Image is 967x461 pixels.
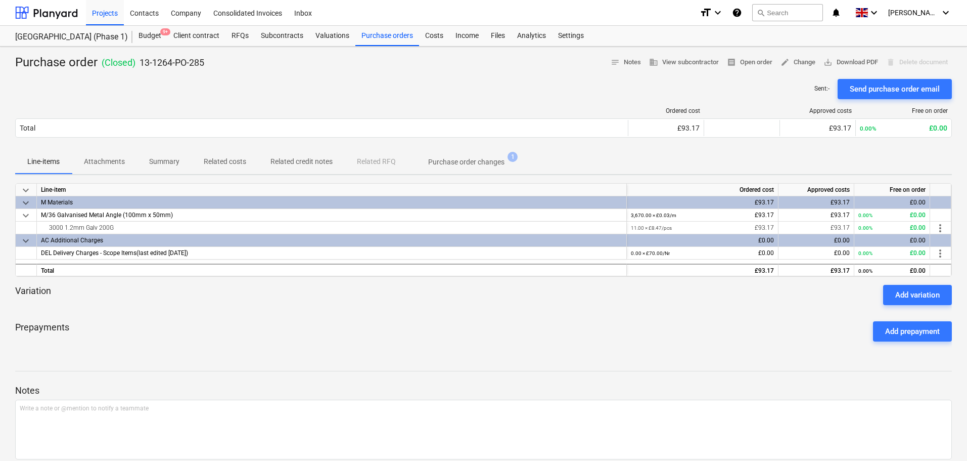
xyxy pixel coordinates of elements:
div: Line-item [37,184,627,196]
button: Search [752,4,823,21]
button: Change [776,55,819,70]
i: format_size [700,7,712,19]
div: £93.17 [631,196,774,209]
div: £93.17 [784,124,851,132]
small: 0.00% [858,268,872,274]
div: Approved costs [784,107,852,114]
span: DEL Delivery Charges - Scope Items [41,249,136,257]
div: Purchase order [15,55,204,71]
div: £0.00 [631,247,774,260]
span: search [757,9,765,17]
button: Notes [607,55,645,70]
div: AC Additional Charges [41,234,622,246]
a: Subcontracts [255,26,309,46]
p: Prepayments [15,321,69,342]
span: keyboard_arrow_down [20,235,32,247]
button: Download PDF [819,55,882,70]
div: Free on order [860,107,948,114]
a: Files [485,26,511,46]
span: keyboard_arrow_down [20,209,32,222]
div: £93.17 [782,209,850,222]
p: Attachments [84,156,125,167]
div: Approved costs [778,184,854,196]
div: [GEOGRAPHIC_DATA] (Phase 1) [15,32,120,43]
iframe: Chat Widget [916,412,967,461]
a: Budget9+ [132,26,167,46]
div: £0.00 [858,209,926,222]
p: Line-items [27,156,60,167]
div: £0.00 [782,234,850,247]
p: Purchase order changes [428,157,504,167]
p: Related credit notes [270,156,333,167]
span: 9+ [160,28,170,35]
i: keyboard_arrow_down [868,7,880,19]
div: Free on order [854,184,930,196]
small: 0.00% [858,250,872,256]
span: notes [611,58,620,67]
p: 13-1264-PO-285 [140,57,204,69]
span: keyboard_arrow_down [20,197,32,209]
a: Settings [552,26,590,46]
i: Knowledge base [732,7,742,19]
div: Ordered cost [627,184,778,196]
p: Variation [15,285,51,305]
span: View subcontractor [649,57,719,68]
div: Total [37,264,627,276]
a: Income [449,26,485,46]
span: Download PDF [823,57,878,68]
div: Purchase orders [355,26,419,46]
a: Costs [419,26,449,46]
div: £0.00 [858,222,926,234]
small: 3,670.00 × £0.03 / m [631,213,676,218]
button: Send purchase order email [838,79,952,99]
div: (last edited [DATE]) [37,247,627,260]
div: £0.00 [631,234,774,247]
div: Valuations [309,26,355,46]
a: RFQs [225,26,255,46]
div: £93.17 [632,124,700,132]
button: Add variation [883,285,952,305]
div: Budget [132,26,167,46]
button: View subcontractor [645,55,723,70]
div: Send purchase order email [850,82,940,96]
div: £0.00 [782,247,850,260]
span: keyboard_arrow_down [20,184,32,196]
span: business [649,58,658,67]
i: keyboard_arrow_down [940,7,952,19]
a: Analytics [511,26,552,46]
small: 0.00 × £70.00 / Nr [631,250,670,256]
span: receipt [727,58,736,67]
p: Notes [15,385,952,397]
span: save_alt [823,58,833,67]
div: M Materials [41,196,622,208]
small: 0.00% [858,225,872,231]
div: £0.00 [858,265,926,277]
div: 3000 1.2mm Galv 200G [41,222,622,234]
p: Summary [149,156,179,167]
div: £0.00 [858,234,926,247]
div: £0.00 [860,124,947,132]
div: £93.17 [782,222,850,234]
div: Add variation [895,288,940,302]
span: Change [780,57,815,68]
span: more_vert [934,222,946,234]
button: Open order [723,55,776,70]
a: Client contract [167,26,225,46]
span: 1 [508,152,518,162]
span: more_vert [934,247,946,260]
div: Total [20,124,35,132]
span: [PERSON_NAME] [888,9,939,17]
div: £93.17 [782,196,850,209]
div: £93.17 [631,265,774,277]
span: Notes [611,57,641,68]
div: £93.17 [631,222,774,234]
p: Sent : - [814,85,830,93]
